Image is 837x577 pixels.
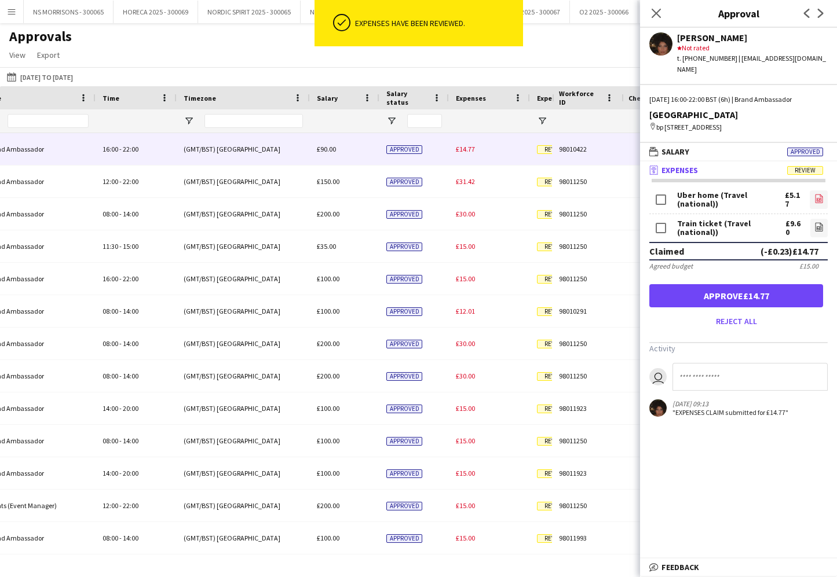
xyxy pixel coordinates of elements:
[552,198,622,230] div: 98011250
[123,210,138,218] span: 14:00
[456,242,475,251] span: £15.00
[552,522,622,554] div: 98011993
[386,340,422,348] span: Approved
[119,210,122,218] span: -
[661,165,698,175] span: Expenses
[177,328,310,359] div: (GMT/BST) [GEOGRAPHIC_DATA]
[649,109,828,120] div: [GEOGRAPHIC_DATA]
[552,295,622,327] div: 98010291
[552,490,622,521] div: 98011250
[103,339,118,348] span: 08:00
[177,457,310,489] div: (GMT/BST) [GEOGRAPHIC_DATA]
[119,404,122,413] span: -
[177,522,310,554] div: (GMT/BST) [GEOGRAPHIC_DATA]
[177,425,310,457] div: (GMT/BST) [GEOGRAPHIC_DATA]
[123,274,138,283] span: 22:00
[301,1,403,23] button: NS MANAGERS 2025 - 300065
[103,404,118,413] span: 14:00
[456,307,475,315] span: £12.01
[649,245,684,257] div: Claimed
[119,339,122,348] span: -
[672,408,788,417] div: "EXPENSES CLAIM submitted for £14.77"
[355,18,518,28] div: Expenses have been reviewed.
[649,94,828,105] div: [DATE] 16:00-22:00 BST (6h) | Brand Ambassador
[114,1,198,23] button: HORECA 2025 - 300069
[552,360,622,392] div: 98011250
[317,210,339,218] span: £200.00
[640,6,837,21] h3: Approval
[103,469,118,477] span: 14:00
[103,534,118,542] span: 08:00
[177,166,310,197] div: (GMT/BST) [GEOGRAPHIC_DATA]
[123,404,138,413] span: 20:00
[628,94,656,102] span: Check-In
[649,122,828,133] div: bp [STREET_ADDRESS]
[177,198,310,230] div: (GMT/BST) [GEOGRAPHIC_DATA]
[317,501,339,510] span: £200.00
[123,469,138,477] span: 20:00
[640,161,837,179] mat-expansion-panel-header: ExpensesReview
[119,469,122,477] span: -
[386,534,422,543] span: Approved
[177,360,310,392] div: (GMT/BST) [GEOGRAPHIC_DATA]
[386,307,422,316] span: Approved
[177,295,310,327] div: (GMT/BST) [GEOGRAPHIC_DATA]
[456,534,475,542] span: £15.00
[317,372,339,380] span: £200.00
[184,94,216,102] span: Timezone
[119,145,122,153] span: -
[103,436,118,445] span: 08:00
[103,307,118,315] span: 08:00
[537,275,573,284] span: Review
[317,534,339,542] span: £100.00
[537,178,573,186] span: Review
[761,245,818,257] div: (-£0.23) £14.77
[119,177,122,186] span: -
[317,177,339,186] span: £150.00
[177,133,310,165] div: (GMT/BST) [GEOGRAPHIC_DATA]
[9,50,25,60] span: View
[552,328,622,359] div: 98011250
[677,32,828,43] div: [PERSON_NAME]
[123,145,138,153] span: 22:00
[537,307,573,316] span: Review
[317,145,336,153] span: £90.00
[552,425,622,457] div: 98011250
[386,116,397,126] button: Open Filter Menu
[677,191,785,208] div: Uber home (Travel (national))
[407,114,442,128] input: Salary status Filter Input
[552,263,622,295] div: 98011250
[456,145,475,153] span: £14.77
[317,274,339,283] span: £100.00
[640,558,837,576] mat-expansion-panel-header: Feedback
[456,436,475,445] span: £15.00
[386,469,422,478] span: Approved
[177,490,310,521] div: (GMT/BST) [GEOGRAPHIC_DATA]
[103,274,118,283] span: 16:00
[649,399,667,417] app-user-avatar: Tarnjit Lally
[537,145,573,154] span: Review
[787,166,823,175] span: Review
[103,210,118,218] span: 08:00
[5,47,30,63] a: View
[537,242,573,251] span: Review
[103,501,118,510] span: 12:00
[661,146,689,157] span: Salary
[386,89,428,106] span: Salary status
[5,70,75,84] button: [DATE] to [DATE]
[386,372,422,381] span: Approved
[386,178,422,186] span: Approved
[649,312,823,330] button: Reject all
[785,219,803,237] div: £9.60
[119,501,122,510] span: -
[570,1,638,23] button: O2 2025 - 300066
[123,501,138,510] span: 22:00
[661,562,699,572] span: Feedback
[386,242,422,251] span: Approved
[123,177,138,186] span: 22:00
[177,263,310,295] div: (GMT/BST) [GEOGRAPHIC_DATA]
[317,339,339,348] span: £200.00
[317,404,339,413] span: £100.00
[537,340,573,348] span: Review
[123,307,138,315] span: 14:00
